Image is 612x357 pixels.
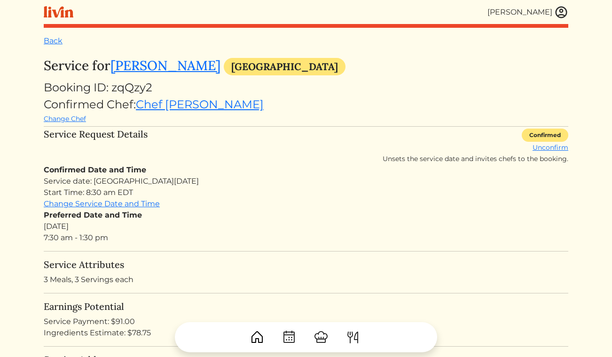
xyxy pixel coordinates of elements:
[383,154,568,163] span: Unsets the service date and invites chefs to the booking.
[44,199,160,208] a: Change Service Date and Time
[44,114,86,123] a: Change Chef
[250,330,265,345] img: House-9bf13187bcbb5817f509fe5e7408150f90897510c4275e13d0d5fca38e0b5951.svg
[44,176,568,198] div: Service date: [GEOGRAPHIC_DATA][DATE] Start Time: 8:30 am EDT
[345,330,361,345] img: ForkKnife-55491504ffdb50bab0c1e09e7649658475375261d09fd45db06cec23bce548bf.svg
[44,165,146,174] strong: Confirmed Date and Time
[224,58,345,75] div: [GEOGRAPHIC_DATA]
[44,6,73,18] img: livin-logo-a0d97d1a881af30f6274990eb6222085a2533c92bbd1e4f22c21b4f0d0e3210c.svg
[44,36,63,45] a: Back
[136,97,264,111] a: Chef [PERSON_NAME]
[44,129,148,161] h5: Service Request Details
[554,5,568,19] img: user_account-e6e16d2ec92f44fc35f99ef0dc9cddf60790bfa021a6ecb1c896eb5d2907b31c.svg
[44,259,568,270] h5: Service Attributes
[110,57,220,74] a: [PERSON_NAME]
[44,211,142,219] strong: Preferred Date and Time
[314,330,329,345] img: ChefHat-a374fb509e4f37eb0702ca99f5f64f3b6956810f32a249b33092029f8484b388.svg
[522,129,568,142] div: Confirmed
[533,143,568,152] a: Unconfirm
[282,330,297,345] img: CalendarDots-5bcf9d9080389f2a281d69619e1c85352834be518fbc73d9501aef674afc0d57.svg
[44,210,568,243] div: [DATE] 7:30 am - 1:30 pm
[44,274,568,285] p: 3 Meals, 3 Servings each
[44,79,568,96] div: Booking ID: zqQzy2
[44,96,568,124] div: Confirmed Chef:
[44,301,568,312] h5: Earnings Potential
[44,58,568,75] h3: Service for
[487,7,552,18] div: [PERSON_NAME]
